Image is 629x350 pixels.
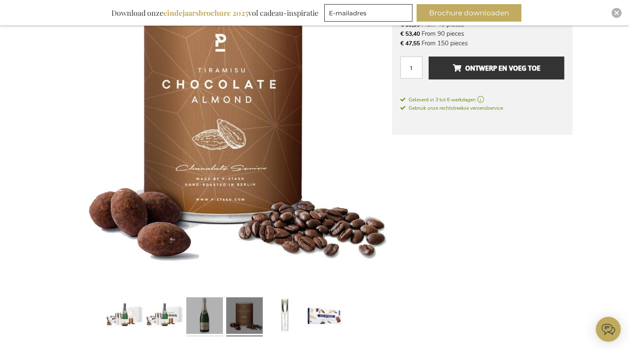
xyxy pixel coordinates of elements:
input: Aantal [400,57,422,79]
span: € 59,30 [400,21,420,29]
span: Gebruik onze rechtstreekse verzendservice [400,105,503,111]
a: Zoete Delicatessen Champagne Set [226,294,263,340]
a: Gebruik onze rechtstreekse verzendservice [400,104,503,112]
form: marketing offers and promotions [324,4,415,24]
div: Download onze vol cadeau-inspiratie [108,4,322,22]
a: Geleverd in 3 tot 6 werkdagen [400,96,564,104]
a: Sweet Delights Champagne Set [146,294,183,340]
span: € 47,55 [400,39,420,47]
a: Zoete Delicatessen Champagne Set [266,294,303,340]
iframe: belco-activator-frame [596,317,621,342]
input: E-mailadres [324,4,412,22]
div: Close [612,8,622,18]
span: € 53,40 [400,30,420,38]
li: From 150 pieces [400,39,564,48]
li: From 90 pieces [400,29,564,38]
a: Sweet Delights Champagne Set [106,294,143,340]
a: Zoete Delicatessen Champagne Set [306,294,343,340]
b: eindejaarsbrochure 2025 [163,8,248,18]
span: Ontwerp en voeg toe [452,62,540,75]
button: Brochure downloaden [417,4,521,22]
img: Close [614,10,619,15]
button: Ontwerp en voeg toe [429,57,564,79]
a: Zoete Delicatessen Champagne Set [186,294,223,340]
